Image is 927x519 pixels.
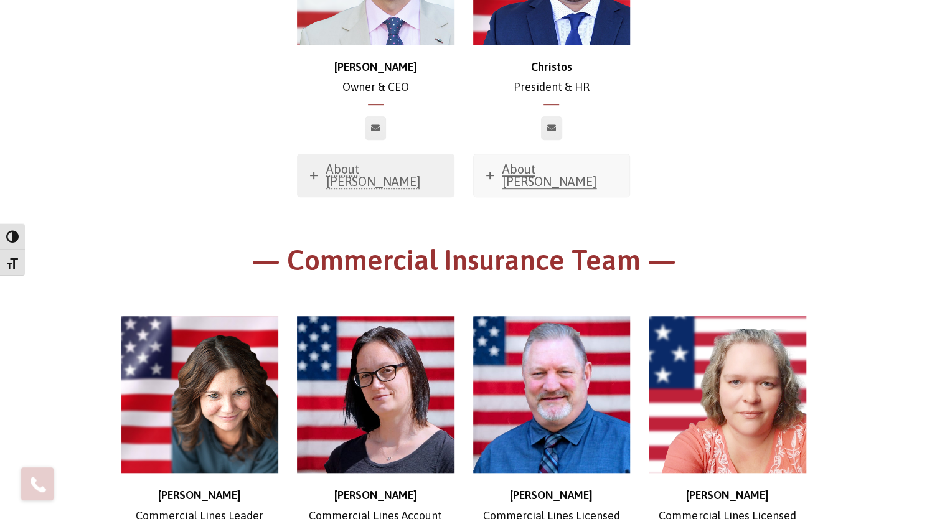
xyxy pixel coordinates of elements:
[297,57,454,98] p: Owner & CEO
[158,489,241,502] strong: [PERSON_NAME]
[473,57,631,98] p: President & HR
[686,489,769,502] strong: [PERSON_NAME]
[473,316,631,474] img: Ross-web
[297,316,454,474] img: Jessica (1)
[326,162,421,189] span: About [PERSON_NAME]
[121,242,806,285] h1: — Commercial Insurance Team —
[334,60,417,73] strong: [PERSON_NAME]
[121,316,279,474] img: Stephanie_500x500
[510,489,593,502] strong: [PERSON_NAME]
[649,316,806,474] img: d30fe02f-70d5-4880-bc87-19dbce6882f2
[474,154,630,197] a: About [PERSON_NAME]
[334,489,417,502] strong: [PERSON_NAME]
[28,474,48,494] img: Phone icon
[531,60,572,73] strong: Christos
[298,154,454,197] a: About [PERSON_NAME]
[502,162,597,189] span: About [PERSON_NAME]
